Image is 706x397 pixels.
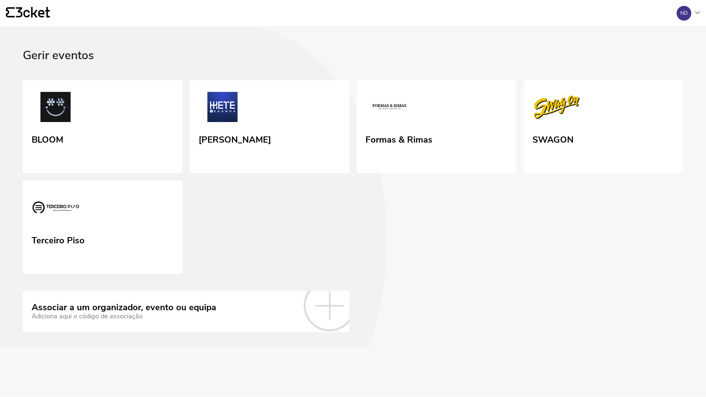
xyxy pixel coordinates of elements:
[23,180,182,274] a: Terceiro Piso Terceiro Piso
[32,312,216,320] div: Adiciona aqui o código de associação
[532,132,574,145] div: SWAGON
[32,303,216,313] div: Associar a um organizador, evento ou equipa
[6,7,15,18] g: {' '}
[32,92,79,125] img: BLOOM
[680,10,688,16] div: ND
[357,80,516,174] a: Formas & Rimas Formas & Rimas
[32,233,85,246] div: Terceiro Piso
[524,80,683,174] a: SWAGON SWAGON
[366,132,432,145] div: Formas & Rimas
[6,7,50,19] a: {' '}
[190,80,349,174] a: Feng Shui [PERSON_NAME]
[23,49,683,80] div: Gerir eventos
[32,132,63,145] div: BLOOM
[32,192,79,225] img: Terceiro Piso
[532,92,580,125] img: SWAGON
[199,132,271,145] div: [PERSON_NAME]
[23,291,349,332] a: Associar a um organizador, evento ou equipa Adiciona aqui o código de associação
[23,80,182,174] a: BLOOM BLOOM
[366,92,413,125] img: Formas & Rimas
[199,92,246,125] img: Feng Shui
